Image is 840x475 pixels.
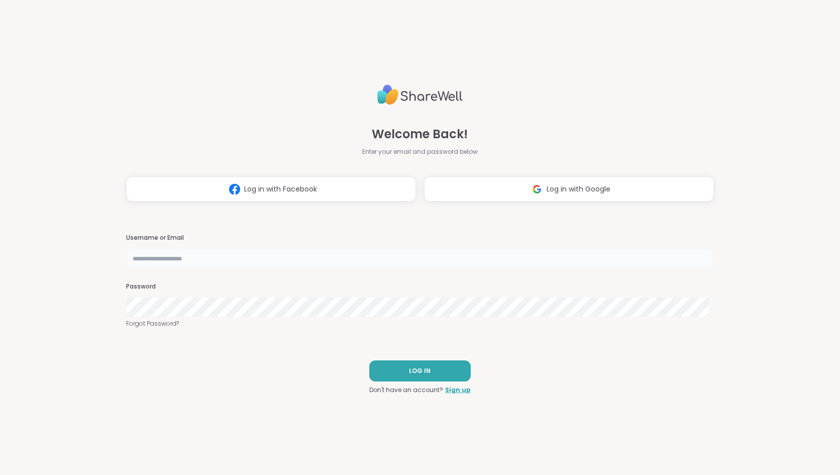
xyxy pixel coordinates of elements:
[424,176,714,202] button: Log in with Google
[126,319,714,328] a: Forgot Password?
[126,234,714,242] h3: Username or Email
[225,180,244,199] img: ShareWell Logomark
[528,180,547,199] img: ShareWell Logomark
[369,360,471,382] button: LOG IN
[126,282,714,291] h3: Password
[445,386,471,395] a: Sign up
[126,176,416,202] button: Log in with Facebook
[409,366,431,375] span: LOG IN
[369,386,443,395] span: Don't have an account?
[372,125,468,143] span: Welcome Back!
[377,80,463,109] img: ShareWell Logo
[244,184,317,195] span: Log in with Facebook
[362,147,478,156] span: Enter your email and password below
[547,184,610,195] span: Log in with Google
